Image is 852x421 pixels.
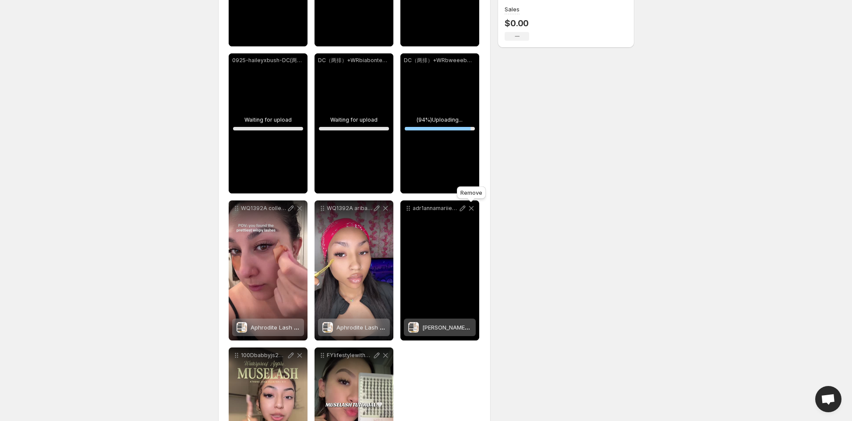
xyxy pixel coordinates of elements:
p: FYlifestylewithadriianna202598 [327,352,372,359]
img: ATHENA Lash Clusters Kit [408,322,419,333]
p: WQ1392A colleenkhairal 2025825 [241,205,286,212]
div: WQ1392A aribaricarii 2025825Aphrodite Lash KitAphrodite Lash Kit [315,200,393,340]
span: Aphrodite Lash Kit [336,324,386,331]
img: Aphrodite Lash Kit [237,322,247,333]
span: Aphrodite Lash Kit [251,324,300,331]
p: $0.00 [505,18,529,28]
img: Aphrodite Lash Kit [322,322,333,333]
p: adr1annamariiee 100D 2025 825 [413,205,458,212]
p: DC（两排）+WRbweeebweee2025.9.19.mp4 [404,57,476,64]
p: 0925-haileyxbush-DC(两排)+WR.mp4 [232,57,304,64]
div: WQ1392A colleenkhairal 2025825Aphrodite Lash KitAphrodite Lash Kit [229,200,308,340]
span: [PERSON_NAME] Clusters Kit [422,324,499,331]
div: Open chat [815,386,841,412]
div: adr1annamariiee 100D 2025 825ATHENA Lash Clusters Kit[PERSON_NAME] Clusters Kit [400,200,479,340]
p: 100Dbabbyjs202598 [241,352,286,359]
p: WQ1392A aribaricarii 2025825 [327,205,372,212]
h3: Sales [505,5,520,14]
p: DC（两排）+WRbiabontempi [DATE]mp4 [318,57,390,64]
